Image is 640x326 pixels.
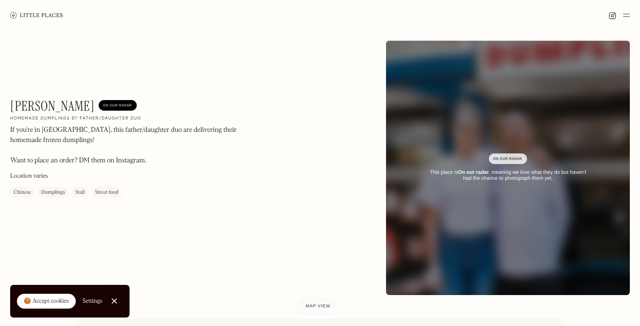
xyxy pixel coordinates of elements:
div: Street food [95,188,119,197]
a: 🍪 Accept cookies [17,294,76,309]
a: Map view [296,297,341,316]
a: Settings [83,292,102,311]
a: Close Cookie Popup [106,293,123,309]
p: If you're in [GEOGRAPHIC_DATA], this father/daughter duo are delivering their homemade frozen dum... [10,125,239,166]
h1: [PERSON_NAME] [10,98,94,114]
p: Location varies [10,172,48,181]
div: On Our Radar [493,155,523,163]
h2: Homemade dumplings by father/daughter duo [10,116,141,122]
div: This place is , meaning we love what they do but haven’t had the chance to photograph them yet. [425,169,591,181]
span: Map view [306,304,331,309]
strong: On our radar [458,169,489,175]
div: Dumplings [41,188,65,197]
div: On Our Radar [103,101,132,110]
div: 🍪 Accept cookies [24,297,69,306]
div: Stall [75,188,85,197]
div: Settings [83,298,102,304]
div: Chinese [14,188,31,197]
